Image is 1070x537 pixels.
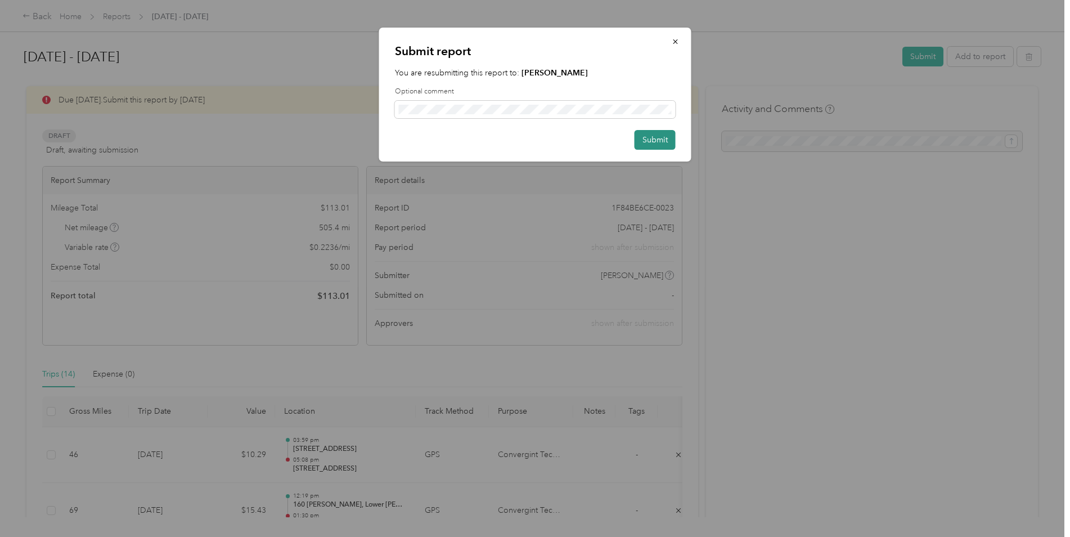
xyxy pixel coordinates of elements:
[1007,474,1070,537] iframe: Everlance-gr Chat Button Frame
[395,43,676,59] p: Submit report
[395,67,676,79] p: You are resubmitting this report to:
[635,130,676,150] button: Submit
[521,68,588,78] strong: [PERSON_NAME]
[395,87,676,97] label: Optional comment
